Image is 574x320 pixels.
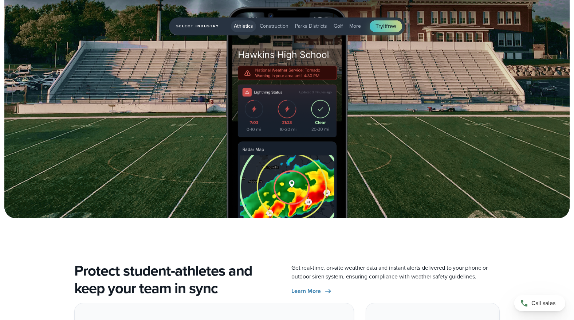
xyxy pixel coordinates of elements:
span: Athletics [234,23,253,30]
button: Parks Districts [292,20,330,32]
p: Get real-time, on-site weather data and instant alerts delivered to your phone or outdoor siren s... [291,264,500,281]
span: Call sales [531,299,555,308]
span: Learn More [291,287,321,296]
button: Golf [331,20,346,32]
span: Try free [376,22,396,31]
span: Select Industry [176,22,225,31]
a: Learn More [291,287,333,296]
span: Parks Districts [295,23,327,30]
button: Construction [257,20,291,32]
span: Golf [334,23,343,30]
button: Athletics [231,20,256,32]
button: More [346,20,364,32]
span: Construction [260,23,288,30]
span: it [383,22,386,30]
h2: Protect student-athletes and keep your team in sync [74,262,283,297]
span: More [349,23,361,30]
a: Tryitfree [370,20,402,32]
a: Call sales [514,295,565,311]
